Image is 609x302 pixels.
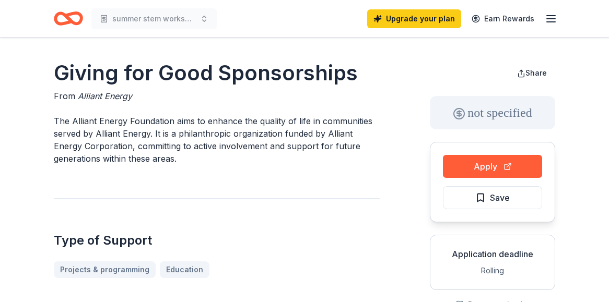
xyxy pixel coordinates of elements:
span: Share [525,68,547,77]
div: From [54,90,380,102]
a: Home [54,6,83,31]
div: Application deadline [439,248,546,260]
p: The Alliant Energy Foundation aims to enhance the quality of life in communities served by Allian... [54,115,380,165]
a: Education [160,261,209,278]
h2: Type of Support [54,232,380,249]
div: not specified [430,96,555,129]
span: Save [490,191,510,204]
span: Alliant Energy [78,91,132,101]
button: Apply [443,155,542,178]
a: Upgrade your plan [367,9,461,28]
a: Earn Rewards [465,9,541,28]
button: Save [443,186,542,209]
div: Rolling [439,264,546,277]
span: summer stem workshop [112,13,196,25]
h1: Giving for Good Sponsorships [54,58,380,88]
button: Share [509,63,555,83]
a: Projects & programming [54,261,156,278]
button: summer stem workshop [91,8,217,29]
